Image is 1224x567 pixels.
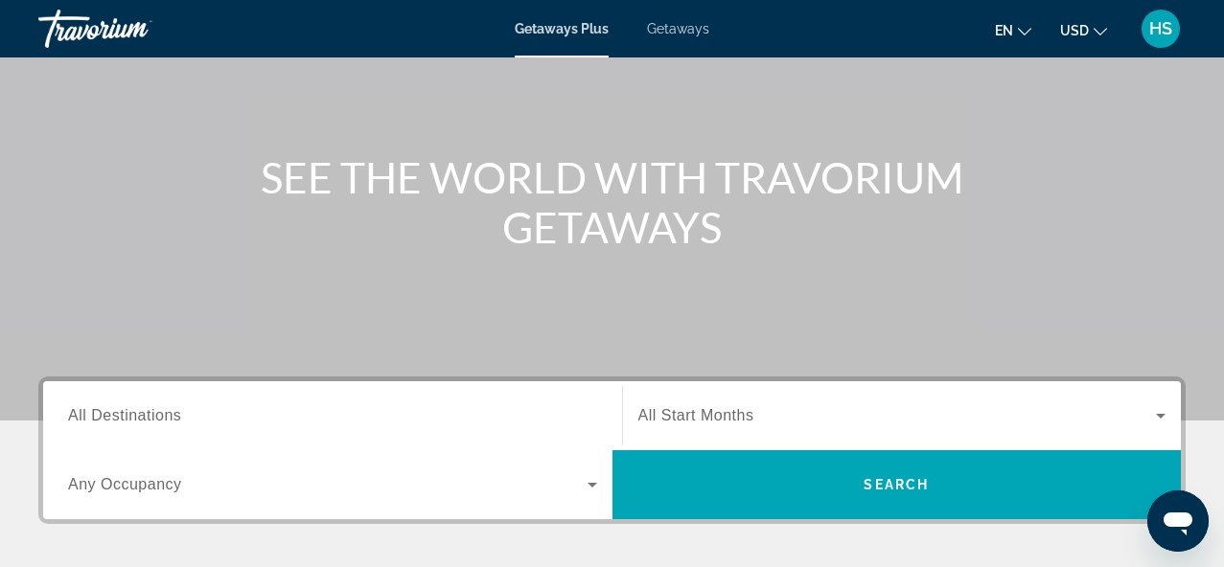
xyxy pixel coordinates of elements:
button: Change language [995,16,1031,44]
h1: SEE THE WORLD WITH TRAVORIUM GETAWAYS [253,152,972,252]
span: All Destinations [68,407,181,423]
a: Travorium [38,4,230,54]
a: Getaways Plus [515,21,609,36]
span: USD [1060,23,1089,38]
span: All Start Months [638,407,754,423]
button: User Menu [1136,9,1186,49]
a: Getaways [647,21,709,36]
button: Change currency [1060,16,1107,44]
span: en [995,23,1013,38]
button: Search [612,450,1182,519]
span: Any Occupancy [68,476,182,492]
div: Search widget [43,381,1181,519]
span: HS [1149,19,1172,38]
span: Search [864,477,929,492]
iframe: Button to launch messaging window [1147,490,1209,552]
